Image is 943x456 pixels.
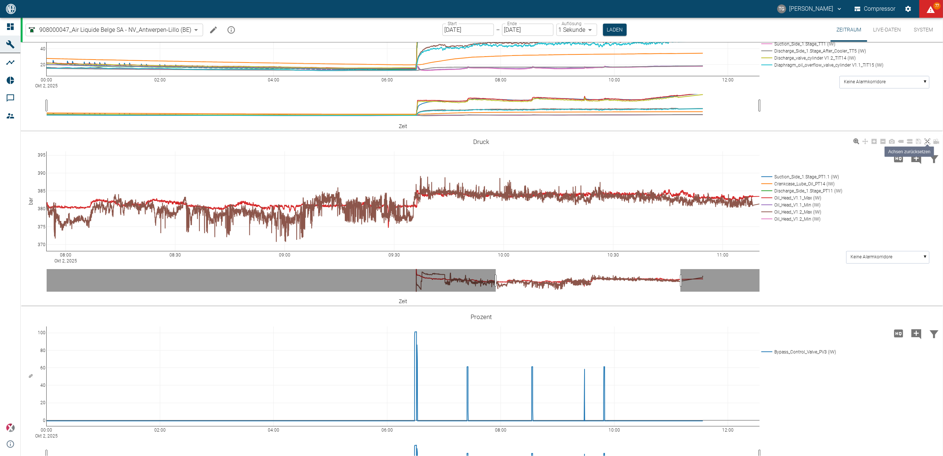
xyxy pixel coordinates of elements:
button: thomas.gregoir@neuman-esser.com [776,2,844,16]
button: Daten filtern [925,324,943,343]
button: Einstellungen [902,2,915,16]
button: Machine bearbeiten [206,23,221,37]
button: Daten filtern [925,149,943,168]
label: Start [448,20,457,27]
div: TG [777,4,786,13]
button: Kommentar hinzufügen [907,149,925,168]
p: – [496,26,500,34]
text: Keine Alarmkorridore [851,255,893,260]
button: Compressor [853,2,897,16]
input: DD.MM.YYYY [502,24,553,36]
label: Ende [507,20,517,27]
span: Hohe Auflösung [890,154,907,161]
label: Auflösung [562,20,582,27]
button: Live-Daten [867,18,907,42]
span: 908000047_Air Liquide Belge SA - NV_Antwerpen-Lillo (BE) [39,26,191,34]
div: 1 Sekunde [556,24,597,36]
button: Laden [603,24,627,36]
span: Hohe Auflösung [890,329,907,336]
img: Xplore Logo [6,423,15,432]
button: Kommentar hinzufügen [907,324,925,343]
button: Zeitraum [831,18,867,42]
input: DD.MM.YYYY [442,24,494,36]
img: logo [5,4,17,14]
span: 77 [933,2,941,10]
a: 908000047_Air Liquide Belge SA - NV_Antwerpen-Lillo (BE) [27,26,191,34]
button: mission info [224,23,239,37]
text: Keine Alarmkorridore [844,80,886,85]
button: System [907,18,940,42]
